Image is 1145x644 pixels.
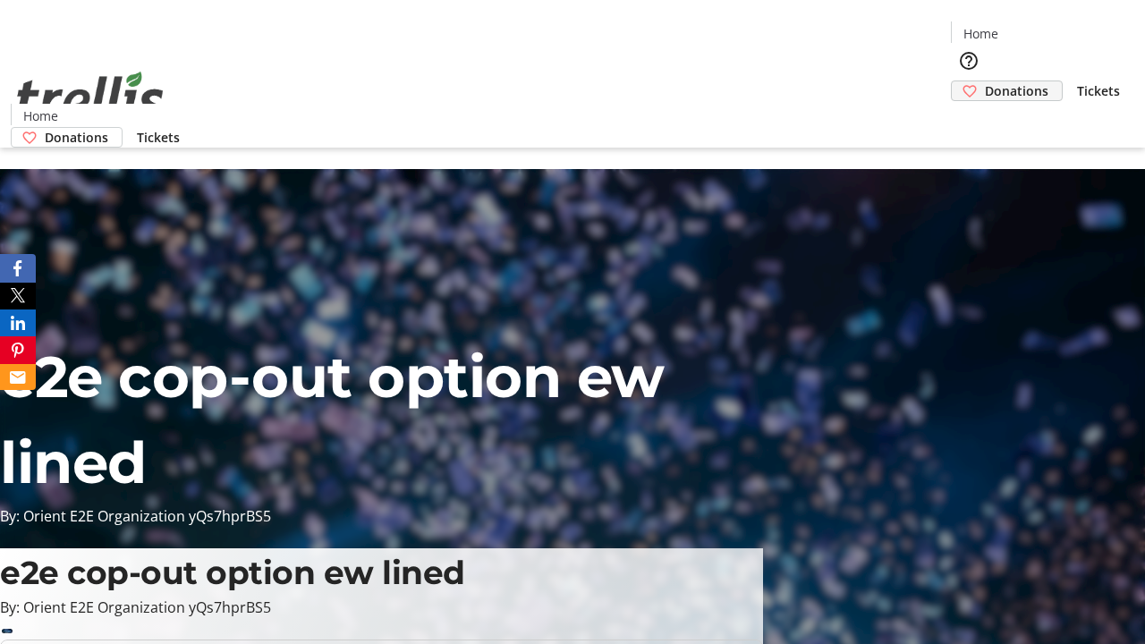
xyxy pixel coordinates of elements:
span: Donations [45,128,108,147]
span: Donations [985,81,1048,100]
img: Orient E2E Organization yQs7hprBS5's Logo [11,52,170,141]
a: Home [952,24,1009,43]
button: Help [951,43,987,79]
a: Tickets [123,128,194,147]
span: Tickets [1077,81,1120,100]
a: Donations [951,80,1063,101]
span: Home [23,106,58,125]
a: Donations [11,127,123,148]
button: Cart [951,101,987,137]
a: Tickets [1063,81,1134,100]
span: Tickets [137,128,180,147]
span: Home [963,24,998,43]
a: Home [12,106,69,125]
